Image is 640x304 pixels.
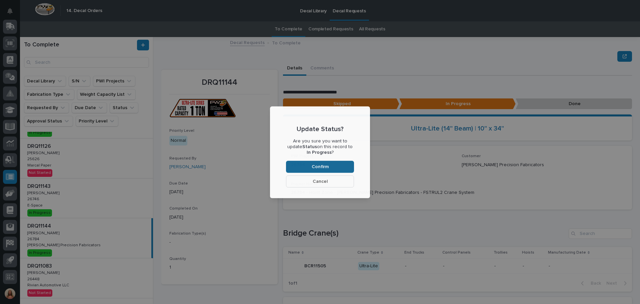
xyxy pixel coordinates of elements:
[286,175,354,187] button: Cancel
[302,144,317,149] b: Status
[286,161,354,173] button: Confirm
[312,164,329,170] span: Confirm
[297,125,344,133] p: Update Status?
[286,138,354,155] p: Are you sure you want to update on this record to ?
[313,178,328,184] span: Cancel
[307,150,332,155] b: In Progress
